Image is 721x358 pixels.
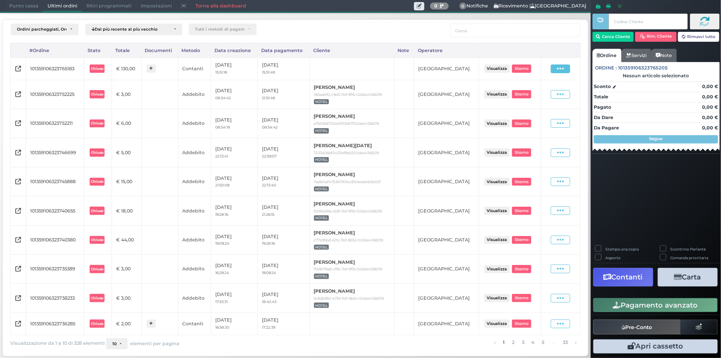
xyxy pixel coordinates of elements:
[258,196,310,225] td: [DATE]
[141,43,178,57] div: Documenti
[112,196,141,225] td: € 18,00
[112,43,141,57] div: Totale
[650,136,663,141] strong: Segue
[112,109,141,138] td: € 6,00
[10,339,105,348] span: Visualizzazione da 1 a 10 di 328 elementi
[86,24,182,35] button: Dal più recente al più vecchio
[215,183,230,187] small: 21:50:08
[314,128,329,134] span: HOTEL
[215,212,228,217] small: 19:28:16
[211,313,258,335] td: [DATE]
[258,57,310,80] td: [DATE]
[314,215,329,221] span: HOTEL
[512,207,531,215] button: Storno
[211,80,258,109] td: [DATE]
[112,284,141,313] td: € 3,00
[84,43,112,57] div: Stato
[189,24,257,35] button: Tutti i metodi di pagamento
[106,338,179,350] div: elementi per pagina
[91,67,103,71] b: Chiuso
[314,259,355,265] b: [PERSON_NAME]
[112,57,141,80] td: € 130,00
[91,92,103,96] b: Chiuso
[215,299,228,304] small: 17:53:31
[178,80,211,109] td: Addebito
[484,148,510,156] button: Visualizza
[414,138,479,167] td: [GEOGRAPHIC_DATA]
[258,313,310,335] td: [DATE]
[26,255,84,284] td: 101359106323735389
[512,178,531,186] button: Storno
[26,284,84,313] td: 101359106323738233
[512,236,531,244] button: Storno
[434,3,438,9] b: 0
[112,225,141,254] td: € 44,00
[593,339,718,353] button: Apri cassetto
[211,167,258,196] td: [DATE]
[459,2,467,10] span: 0
[112,341,117,346] span: 10
[258,138,310,167] td: [DATE]
[26,80,84,109] td: 101359106323752225
[605,255,621,260] label: Asporto
[609,14,688,29] input: Codice Cliente
[211,43,258,57] div: Data creazione
[258,43,310,57] div: Data pagamento
[314,274,329,279] span: HOTEL
[112,313,141,335] td: € 2,00
[492,338,497,347] a: pagina precedente
[414,284,479,313] td: [GEOGRAPHIC_DATA]
[112,138,141,167] td: € 5,00
[414,167,479,196] td: [GEOGRAPHIC_DATA]
[211,255,258,284] td: [DATE]
[26,313,84,335] td: 101359106323736285
[215,154,228,158] small: 22:13:41
[595,64,617,72] span: Ordine :
[509,338,516,347] a: alla pagina 2
[594,125,619,131] strong: Da Pagare
[258,284,310,313] td: [DATE]
[17,27,67,32] div: Ordini parcheggiati, Ordini aperti, Ordini chiusi
[178,57,211,80] td: Contanti
[593,32,634,42] button: Cerca Cliente
[314,209,382,213] small: fe08be86-cb91-11ef-9f1b-02dee4366319
[262,325,275,329] small: 17:22:39
[702,104,718,110] strong: 0,00 €
[91,322,103,326] b: Chiuso
[178,167,211,196] td: Addebito
[314,288,355,294] b: [PERSON_NAME]
[314,245,329,250] span: HOTEL
[258,225,310,254] td: [DATE]
[414,255,479,284] td: [GEOGRAPHIC_DATA]
[215,95,231,100] small: 08:54:42
[178,138,211,167] td: Addebito
[211,196,258,225] td: [DATE]
[594,115,613,120] strong: Da Dare
[26,167,84,196] td: 101359106323745888
[314,150,379,155] small: 7233d26bf04311ef9b5202dee4366319
[310,43,395,57] div: Cliente
[91,267,103,271] b: Chiuso
[82,0,136,12] span: Ritiri programmati
[484,119,510,127] button: Visualizza
[26,225,84,254] td: 101359106323740380
[112,80,141,109] td: € 3,00
[512,119,531,127] button: Storno
[671,255,709,260] label: Comanda prioritaria
[314,303,329,308] span: HOTEL
[414,109,479,138] td: [GEOGRAPHIC_DATA]
[314,113,355,119] b: [PERSON_NAME]
[702,94,718,100] strong: 0,00 €
[26,43,84,57] div: #Ordine
[211,284,258,313] td: [DATE]
[262,241,275,246] small: 19:28:16
[671,246,706,252] label: Scontrino Parlante
[314,172,355,177] b: [PERSON_NAME]
[262,183,276,187] small: 22:13:40
[91,121,103,125] b: Chiuso
[594,104,611,110] strong: Pagato
[702,125,718,131] strong: 0,00 €
[414,43,479,57] div: Operatore
[26,138,84,167] td: 101359106323746699
[178,225,211,254] td: Addebito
